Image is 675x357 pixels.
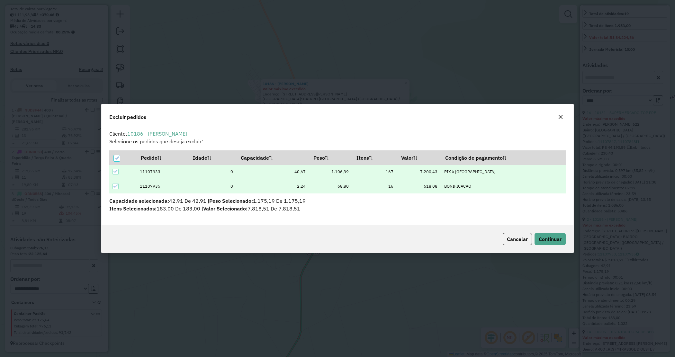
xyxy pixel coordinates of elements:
[109,197,566,205] p: 42,91 De 42,91 | 1.175,19 De 1.175,19
[507,236,528,242] span: Cancelar
[188,165,237,179] td: 0
[352,165,397,179] td: 167
[188,179,237,193] td: 0
[352,179,397,193] td: 16
[237,179,309,193] td: 2,24
[441,151,565,165] th: Condição de pagamento
[535,233,566,245] button: Continuar
[539,236,562,242] span: Continuar
[397,165,441,179] td: 7.200,43
[109,198,169,204] span: Capacidade selecionada:
[136,165,188,179] td: 11107933
[309,179,352,193] td: 68,80
[109,113,146,121] span: Excluir pedidos
[109,205,203,212] span: 183,00 De 183,00 |
[397,179,441,193] td: 618,08
[188,151,237,165] th: Idade
[203,205,248,212] span: Valor Selecionado:
[237,151,309,165] th: Capacidade
[309,151,352,165] th: Peso
[136,151,188,165] th: Pedido
[237,165,309,179] td: 40,67
[109,138,566,145] p: Selecione os pedidos que deseja excluir:
[209,198,253,204] span: Peso Selecionado:
[503,233,532,245] button: Cancelar
[127,130,187,137] a: 10186 - [PERSON_NAME]
[441,165,565,179] td: PIX à [GEOGRAPHIC_DATA]
[309,165,352,179] td: 1.106,39
[136,179,188,193] td: 11107935
[441,179,565,193] td: BONIFICACAO
[109,130,187,137] span: Cliente:
[352,151,397,165] th: Itens
[109,205,566,212] p: 7.818,51 De 7.818,51
[109,205,157,212] span: Itens Selecionados:
[397,151,441,165] th: Valor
